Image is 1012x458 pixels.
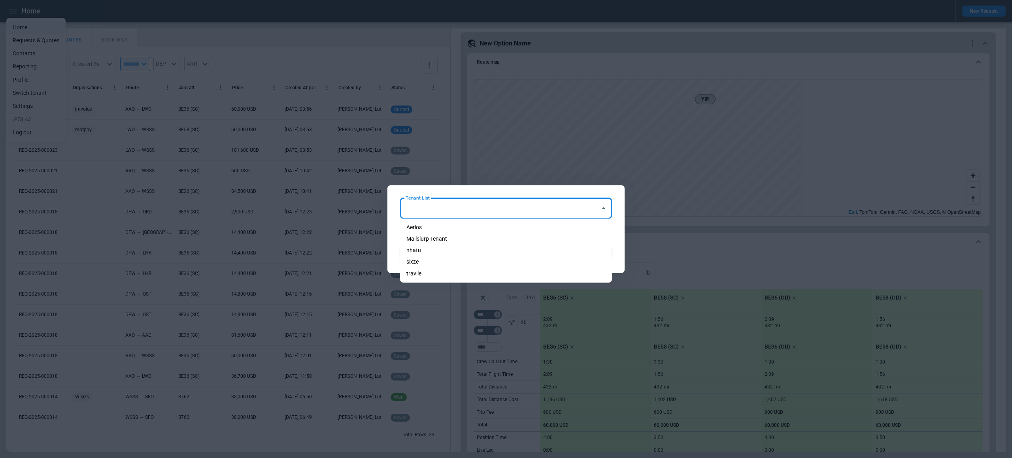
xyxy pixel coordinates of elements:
[400,233,612,245] li: Mailslurp Tenant
[400,245,612,256] li: nhatu
[400,268,612,279] li: travile
[400,256,612,268] li: sixze
[400,222,612,233] li: Aerios
[598,203,609,214] button: Close
[406,194,430,201] label: Tenant List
